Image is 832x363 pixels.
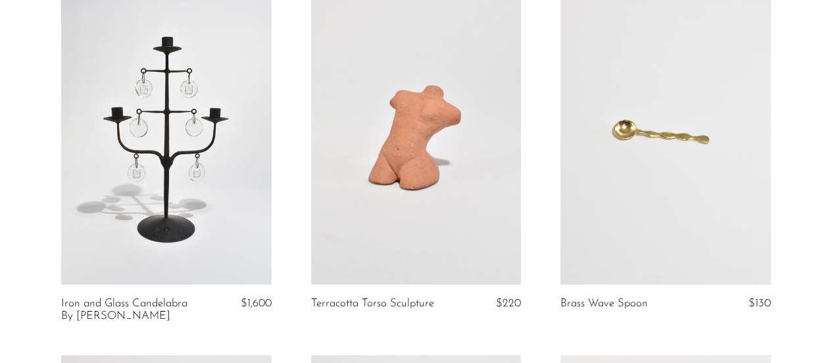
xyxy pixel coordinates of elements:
span: $220 [496,298,521,309]
a: Iron and Glass Candelabra By [PERSON_NAME] [61,298,201,322]
a: Brass Wave Spoon [560,298,648,310]
a: Terracotta Torso Sculpture [311,298,434,310]
span: $130 [748,298,771,309]
span: $1,600 [241,298,272,309]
